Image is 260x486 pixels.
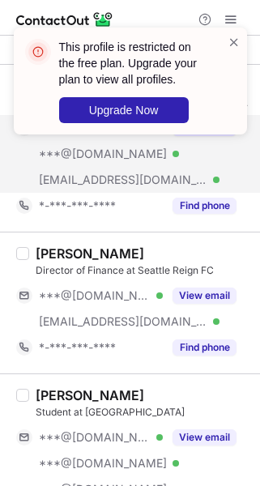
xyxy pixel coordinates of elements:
span: [EMAIL_ADDRESS][DOMAIN_NAME] [39,173,207,187]
span: [EMAIL_ADDRESS][DOMAIN_NAME] [39,314,207,329]
header: This profile is restricted on the free plan. Upgrade your plan to view all profiles. [59,39,208,87]
div: [PERSON_NAME] [36,245,144,262]
button: Reveal Button [173,198,237,214]
span: ***@[DOMAIN_NAME] [39,430,151,445]
button: Reveal Button [173,339,237,356]
div: Student at [GEOGRAPHIC_DATA] [36,405,250,420]
button: Reveal Button [173,429,237,446]
img: error [25,39,51,65]
button: Upgrade Now [59,97,189,123]
div: Director of Finance at Seattle Reign FC [36,263,250,278]
span: ***@[DOMAIN_NAME] [39,456,167,471]
span: Upgrade Now [89,104,159,117]
div: [PERSON_NAME] [36,387,144,403]
span: ***@[DOMAIN_NAME] [39,288,151,303]
button: Reveal Button [173,288,237,304]
img: ContactOut v5.3.10 [16,10,113,29]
